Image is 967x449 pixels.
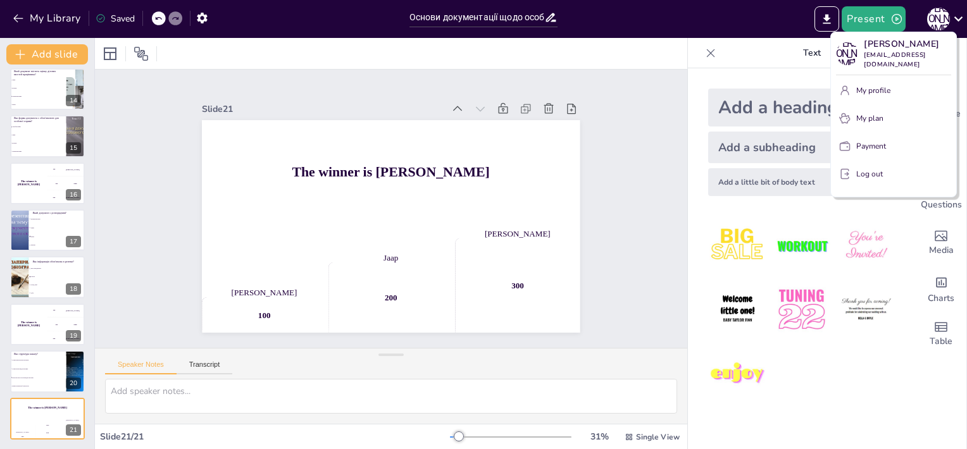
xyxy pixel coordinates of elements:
p: My profile [856,85,890,96]
p: Log out [856,168,883,180]
p: [PERSON_NAME] [864,37,951,51]
p: [EMAIL_ADDRESS][DOMAIN_NAME] [864,51,951,70]
button: My profile [836,80,951,101]
button: Payment [836,136,951,156]
p: My plan [856,113,883,124]
p: Payment [856,140,886,152]
button: My plan [836,108,951,128]
button: Log out [836,164,951,184]
div: [PERSON_NAME] [836,42,859,65]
